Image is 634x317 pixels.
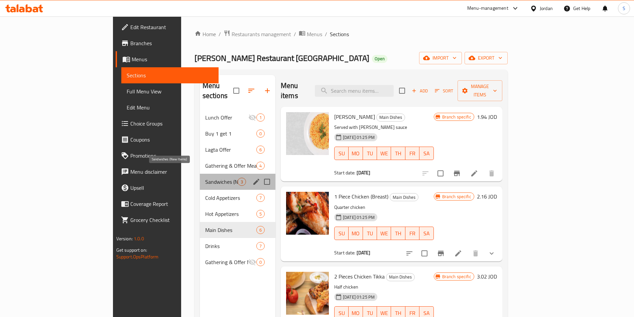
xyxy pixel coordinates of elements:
div: items [256,210,265,218]
span: WE [380,149,388,158]
span: Buy 1 get 1 [205,130,256,138]
span: SA [422,229,431,238]
button: SA [419,147,433,160]
button: delete [468,245,484,261]
span: Menus [132,55,214,63]
span: Main Dishes [377,113,405,121]
nav: Menu sections [200,107,275,273]
p: Quarter chicken [334,203,434,212]
span: Coupons [130,136,214,144]
span: Sort [435,87,453,95]
a: Branches [116,35,219,51]
button: Branch-specific-item [449,165,465,181]
span: Sections [330,30,349,38]
div: Lunch Offer1 [200,109,275,126]
span: Choice Groups [130,120,214,128]
span: Branch specific [439,114,474,120]
span: Start date: [334,168,356,177]
button: Sort [433,86,455,96]
div: Buy 1 get 10 [200,126,275,142]
a: Upsell [116,180,219,196]
span: Coverage Report [130,200,214,208]
svg: Show Choices [488,249,496,257]
span: TU [366,149,374,158]
span: FR [408,229,417,238]
img: 2 Pieces Chicken Tikka [286,272,329,315]
h6: 2.16 JOD [477,192,497,201]
span: TH [394,229,402,238]
div: Cold Appetizers7 [200,190,275,206]
div: Lunch Offer [205,113,248,122]
span: Open [372,56,387,62]
span: Edit Menu [127,103,214,111]
span: Branch specific [439,193,474,200]
button: export [465,52,508,64]
button: Branch-specific-item [433,245,449,261]
div: Hot Appetizers5 [200,206,275,222]
span: SU [337,229,346,238]
span: Start date: [334,248,356,257]
div: Main Dishes6 [200,222,275,238]
button: show more [484,245,500,261]
span: Sandwiches (New Items) [205,178,238,186]
li: / [325,30,327,38]
span: MO [351,149,360,158]
button: SU [334,227,349,240]
div: Main Dishes [376,113,405,122]
button: TH [391,147,405,160]
div: Main Dishes [390,193,418,201]
div: Main Dishes [386,273,415,281]
a: Edit menu item [454,249,462,257]
span: Menu disclaimer [130,168,214,176]
span: 0 [257,259,264,265]
span: 3 [238,179,246,185]
span: Branch specific [439,273,474,280]
div: Gathering & Offer Meals0 [200,254,275,270]
button: FR [405,147,419,160]
span: Full Menu View [127,87,214,95]
span: Lagta Offer [205,146,256,154]
div: Open [372,55,387,63]
span: [PERSON_NAME] [334,112,375,122]
div: items [256,130,265,138]
button: Add section [259,83,275,99]
span: Cold Appetizers [205,194,256,202]
span: 1 Piece Chicken (Breast) [334,191,388,202]
b: [DATE] [357,168,371,177]
span: WE [380,229,388,238]
span: Select all sections [229,84,243,98]
button: SU [334,147,349,160]
span: Add item [409,86,430,96]
button: Add [409,86,430,96]
div: Jordan [540,5,553,12]
a: Coverage Report [116,196,219,212]
h2: Menu items [281,81,307,101]
span: import [424,54,457,62]
span: Select to update [433,166,448,180]
div: Gathering & Offer Meals4 [200,158,275,174]
span: Sort sections [243,83,259,99]
button: WE [377,227,391,240]
span: 7 [257,243,264,249]
button: TH [391,227,405,240]
span: Add [411,87,429,95]
b: [DATE] [357,248,371,257]
span: Manage items [463,82,497,99]
button: FR [405,227,419,240]
span: Branches [130,39,214,47]
div: items [256,113,265,122]
span: 6 [257,147,264,153]
span: Select section [395,84,409,98]
button: TU [363,147,377,160]
span: Grocery Checklist [130,216,214,224]
span: Main Dishes [390,193,418,201]
a: Menus [299,30,322,38]
button: delete [484,165,500,181]
span: Select to update [417,246,431,260]
span: Drinks [205,242,256,250]
button: SA [419,227,433,240]
p: Served with [PERSON_NAME] sauce [334,123,434,132]
span: Gathering & Offer Meals [205,162,256,170]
